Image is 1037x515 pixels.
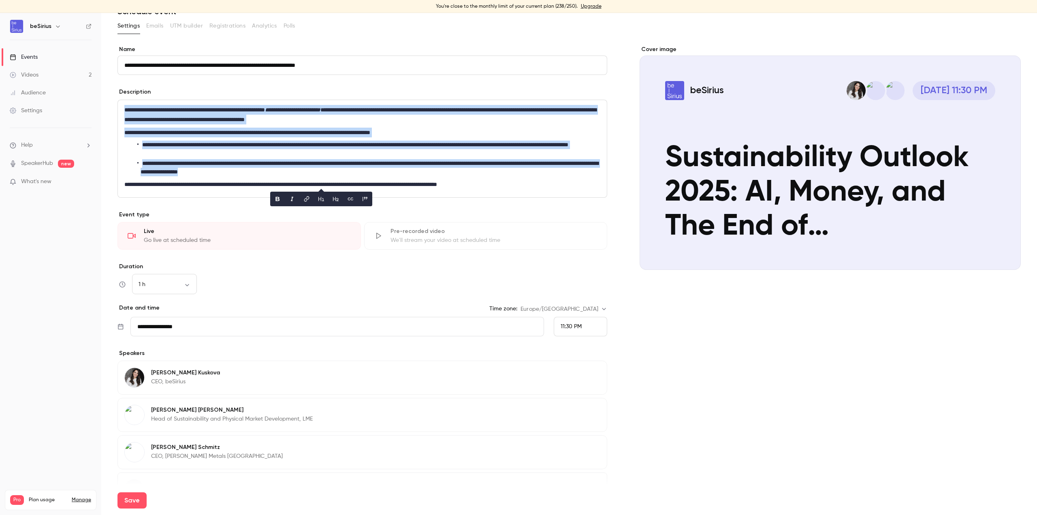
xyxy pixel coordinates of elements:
[151,369,220,377] p: [PERSON_NAME] Kuskova
[117,222,361,250] div: LiveGo live at scheduled time
[125,405,144,425] img: Hugo Brodie
[10,71,38,79] div: Videos
[151,443,283,451] p: [PERSON_NAME] Schmitz
[151,378,220,386] p: CEO, beSirius
[21,159,53,168] a: SpeakerHub
[151,452,283,460] p: CEO, [PERSON_NAME] Metals [GEOGRAPHIC_DATA]
[286,192,299,205] button: italic
[10,495,24,505] span: Pro
[29,497,67,503] span: Plan usage
[10,53,38,61] div: Events
[117,100,607,198] section: description
[117,211,607,219] p: Event type
[125,442,144,462] img: Felix Schmitz
[151,406,313,414] p: [PERSON_NAME] [PERSON_NAME]
[10,107,42,115] div: Settings
[125,368,144,387] img: Anastasia Kuskova
[117,398,607,432] div: Hugo Brodie[PERSON_NAME] [PERSON_NAME]Head of Sustainability and Physical Market Development, LME
[118,100,607,197] div: editor
[117,263,607,271] label: Duration
[72,497,91,503] a: Manage
[284,22,295,30] span: Polls
[117,349,607,357] p: Speakers
[21,177,51,186] span: What's new
[117,472,607,506] button: Add speaker
[117,492,147,509] button: Save
[58,160,74,168] span: new
[640,45,1021,53] label: Cover image
[390,236,597,244] div: We'll stream your video at scheduled time
[117,304,160,312] p: Date and time
[10,20,23,33] img: beSirius
[10,89,46,97] div: Audience
[117,361,607,395] div: Anastasia Kuskova[PERSON_NAME] KuskovaCEO, beSirius
[489,305,517,313] label: Time zone:
[209,22,245,30] span: Registrations
[144,236,351,244] div: Go live at scheduled time
[252,22,277,30] span: Analytics
[132,280,197,288] div: 1 h
[358,192,371,205] button: blockquote
[117,435,607,469] div: Felix Schmitz[PERSON_NAME] SchmitzCEO, [PERSON_NAME] Metals [GEOGRAPHIC_DATA]
[30,22,51,30] h6: beSirius
[146,22,163,30] span: Emails
[554,317,607,336] div: From
[300,192,313,205] button: link
[144,227,351,235] div: Live
[117,88,151,96] label: Description
[151,415,313,423] p: Head of Sustainability and Physical Market Development, LME
[21,141,33,150] span: Help
[521,305,607,313] div: Europe/[GEOGRAPHIC_DATA]
[117,45,607,53] label: Name
[117,19,140,32] button: Settings
[390,227,597,235] div: Pre-recorded video
[364,222,608,250] div: Pre-recorded videoWe'll stream your video at scheduled time
[271,192,284,205] button: bold
[170,22,203,30] span: UTM builder
[581,3,602,10] a: Upgrade
[561,324,582,329] span: 11:30 PM
[10,141,92,150] li: help-dropdown-opener
[640,45,1021,270] section: Cover image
